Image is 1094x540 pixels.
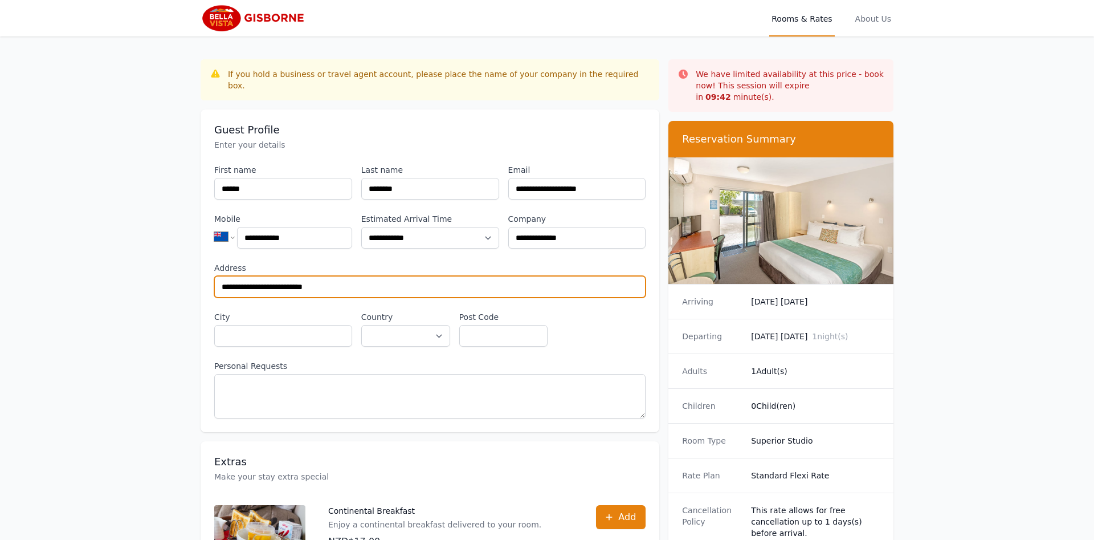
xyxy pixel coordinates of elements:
label: Estimated Arrival Time [361,213,499,225]
strong: 09 : 42 [705,92,731,101]
p: We have limited availability at this price - book now! This session will expire in minute(s). [696,68,884,103]
dt: Rate Plan [682,470,742,481]
p: Continental Breakfast [328,505,541,517]
p: Enter your details [214,139,646,151]
dd: 1 Adult(s) [751,366,880,377]
dd: Superior Studio [751,435,880,446]
label: First name [214,164,352,176]
dt: Room Type [682,435,742,446]
p: Make your stay extra special [214,471,646,482]
dt: Adults [682,366,742,377]
label: Email [508,164,646,176]
img: Superior Studio [668,157,893,284]
h3: Extras [214,455,646,469]
div: If you hold a business or travel agent account, please place the name of your company in the requ... [228,68,650,91]
dd: [DATE] [DATE] [751,331,880,342]
dt: Children [682,400,742,412]
span: 1 night(s) [812,332,848,341]
dd: Standard Flexi Rate [751,470,880,481]
label: Address [214,262,646,274]
p: Enjoy a continental breakfast delivered to your room. [328,519,541,530]
label: Post Code [459,311,548,323]
dt: Arriving [682,296,742,307]
h3: Reservation Summary [682,132,880,146]
dd: 0 Child(ren) [751,400,880,412]
label: Mobile [214,213,352,225]
label: City [214,311,352,323]
img: Bella Vista Gisborne [201,5,310,32]
label: Company [508,213,646,225]
label: Country [361,311,450,323]
label: Personal Requests [214,360,646,372]
span: Add [618,510,636,524]
h3: Guest Profile [214,123,646,137]
button: Add [596,505,646,529]
label: Last name [361,164,499,176]
dd: [DATE] [DATE] [751,296,880,307]
dt: Departing [682,331,742,342]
